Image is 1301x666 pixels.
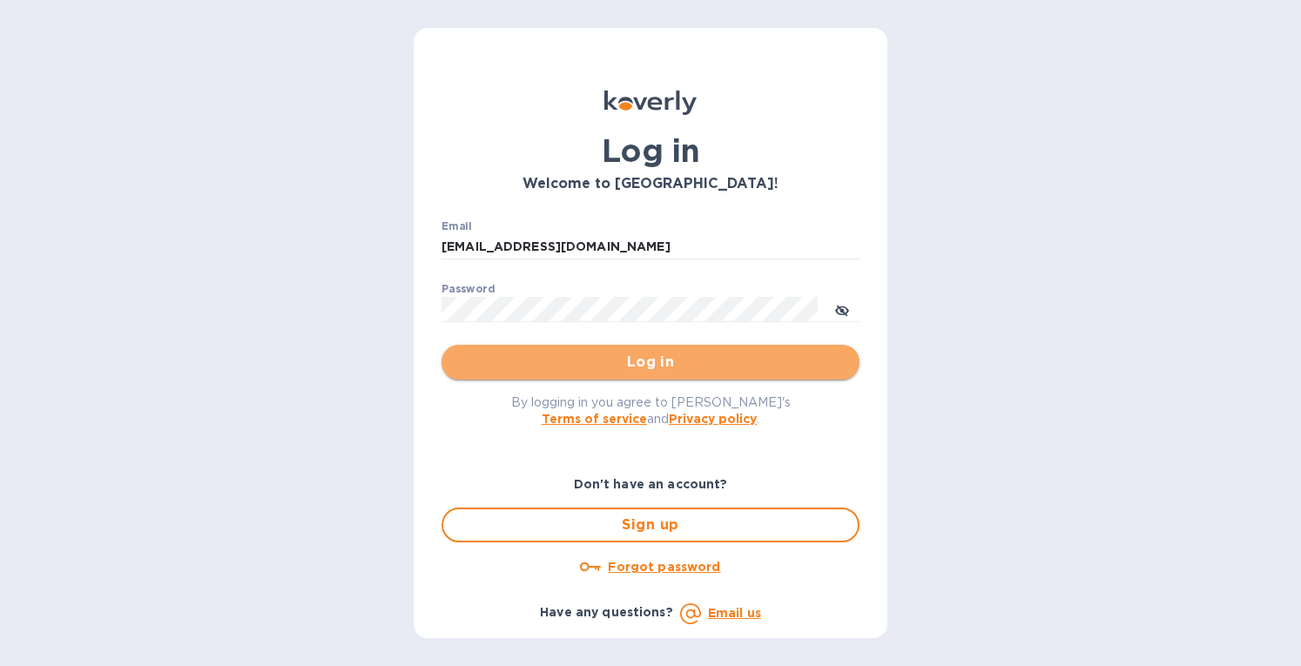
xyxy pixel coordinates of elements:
[604,91,697,115] img: Koverly
[540,605,673,619] b: Have any questions?
[574,477,728,491] b: Don't have an account?
[542,412,647,426] a: Terms of service
[511,395,791,426] span: By logging in you agree to [PERSON_NAME]'s and .
[442,221,472,232] label: Email
[708,606,761,620] a: Email us
[442,508,859,542] button: Sign up
[442,284,495,294] label: Password
[455,352,846,373] span: Log in
[442,345,859,380] button: Log in
[442,234,859,260] input: Enter email address
[608,560,720,574] u: Forgot password
[825,292,859,326] button: toggle password visibility
[442,132,859,169] h1: Log in
[442,176,859,192] h3: Welcome to [GEOGRAPHIC_DATA]!
[457,515,844,535] span: Sign up
[669,412,757,426] a: Privacy policy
